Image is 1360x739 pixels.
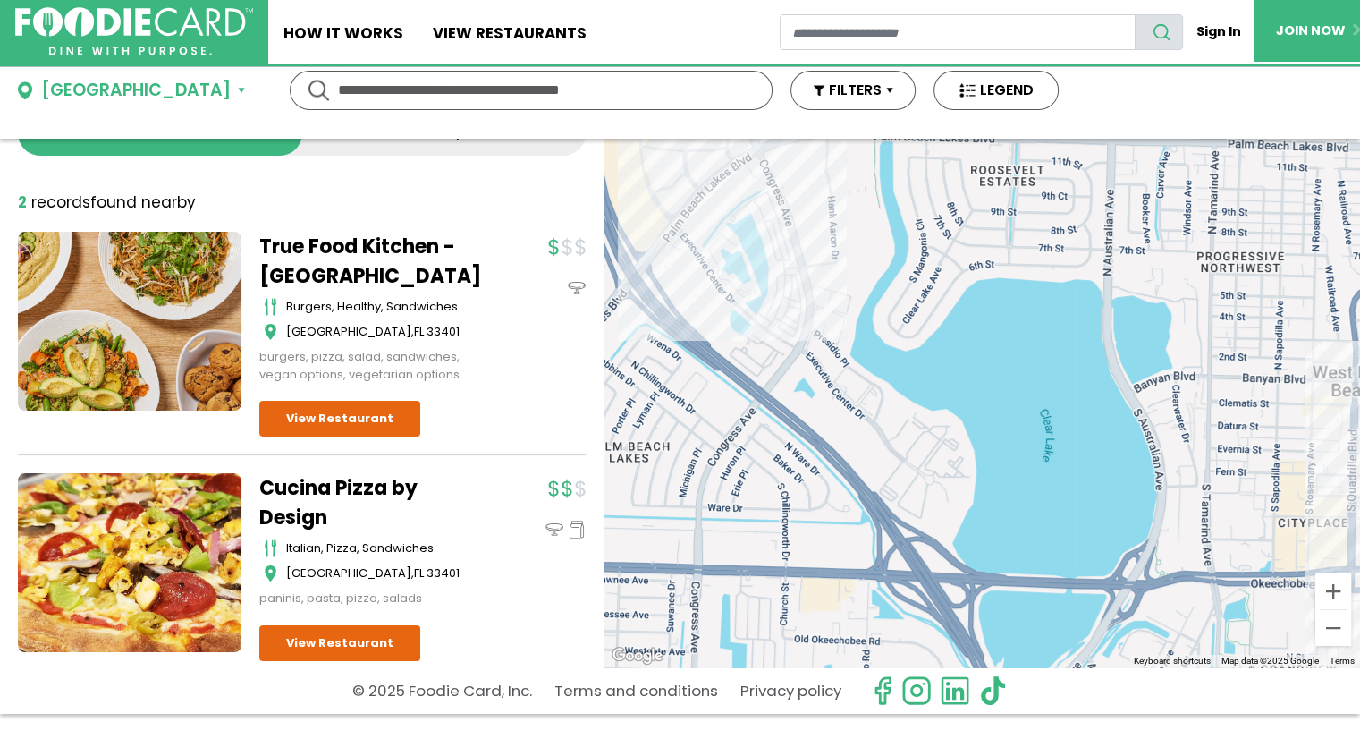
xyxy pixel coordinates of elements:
button: FILTERS [790,71,916,110]
span: FL [414,323,424,340]
img: cutlery_icon.svg [264,298,277,316]
div: found nearby [18,191,196,215]
span: [GEOGRAPHIC_DATA] [286,565,411,582]
img: Google [608,644,667,667]
button: Zoom out [1315,610,1351,646]
img: dinein_icon.svg [568,279,586,297]
svg: check us out on facebook [867,675,898,706]
span: [GEOGRAPHIC_DATA] [286,323,411,340]
a: Terms [1330,656,1355,666]
img: map_icon.svg [264,323,277,341]
a: Open this area in Google Maps (opens a new window) [608,644,667,667]
div: burgers, pizza, salad, sandwiches, vegan options, vegetarian options [259,348,483,383]
button: [GEOGRAPHIC_DATA] [18,78,245,104]
img: map_icon.svg [264,565,277,582]
a: View Restaurant [259,401,420,437]
a: Privacy policy [740,675,841,707]
span: records [31,191,90,213]
a: True Food Kitchen - [GEOGRAPHIC_DATA] [259,232,483,291]
div: italian, pizza, sandwiches [286,539,483,557]
div: [GEOGRAPHIC_DATA] [41,78,231,104]
strong: 2 [18,191,27,213]
img: cutlery_icon.svg [264,539,277,557]
img: tiktok.svg [978,675,1009,706]
input: restaurant search [780,14,1136,50]
div: burgers, healthy, sandwiches [286,298,483,316]
span: 33401 [427,565,460,582]
span: 33401 [427,323,460,340]
button: LEGEND [933,71,1059,110]
button: Zoom in [1315,573,1351,609]
span: FL [414,565,424,582]
div: paninis, pasta, pizza, salads [259,590,483,607]
a: Terms and conditions [554,675,718,707]
img: linkedin.svg [940,675,970,706]
p: © 2025 Foodie Card, Inc. [352,675,532,707]
img: pickup_icon.svg [568,521,586,539]
button: Keyboard shortcuts [1134,655,1211,667]
div: , [286,565,483,582]
a: View Restaurant [259,625,420,661]
img: dinein_icon.svg [545,521,563,539]
a: Cucina Pizza by Design [259,473,483,532]
a: Sign In [1183,14,1254,49]
img: FoodieCard; Eat, Drink, Save, Donate [15,7,253,55]
div: , [286,323,483,341]
button: search [1135,14,1183,50]
span: Map data ©2025 Google [1221,656,1319,666]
